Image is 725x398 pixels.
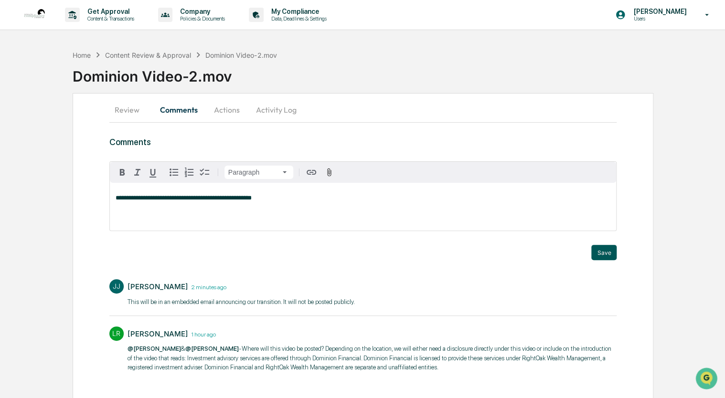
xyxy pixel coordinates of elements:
[32,73,157,83] div: Start new chat
[105,51,191,59] div: Content Review & Approval
[626,8,691,15] p: [PERSON_NAME]
[321,166,338,179] button: Attach files
[109,98,617,121] div: secondary tabs example
[109,137,617,147] h3: Comments
[65,116,122,134] a: 🗄️Attestations
[109,98,152,121] button: Review
[95,162,116,169] span: Pylon
[188,283,226,291] time: Friday, October 10, 2025 at 3:29:40 PM PDT
[205,98,248,121] button: Actions
[162,76,174,87] button: Start new chat
[172,15,230,22] p: Policies & Documents
[80,8,139,15] p: Get Approval
[188,330,216,338] time: Friday, October 10, 2025 at 2:11:06 PM PDT
[264,15,331,22] p: Data, Deadlines & Settings
[128,345,181,352] span: @[PERSON_NAME]
[6,116,65,134] a: 🖐️Preclearance
[67,161,116,169] a: Powered byPylon
[80,15,139,22] p: Content & Transactions
[152,98,205,121] button: Comments
[130,165,145,180] button: Italic
[626,15,691,22] p: Users
[224,166,293,179] button: Block type
[10,121,17,129] div: 🖐️
[185,345,239,352] span: @[PERSON_NAME]
[69,121,77,129] div: 🗄️
[248,98,304,121] button: Activity Log
[694,367,720,392] iframe: Open customer support
[145,165,160,180] button: Underline
[19,138,60,148] span: Data Lookup
[79,120,118,130] span: Attestations
[115,165,130,180] button: Bold
[73,60,725,85] div: Dominion Video-2.mov
[10,73,27,90] img: 1746055101610-c473b297-6a78-478c-a979-82029cc54cd1
[264,8,331,15] p: My Compliance
[19,120,62,130] span: Preclearance
[10,139,17,147] div: 🔎
[128,329,188,338] div: [PERSON_NAME]
[172,8,230,15] p: Company
[128,297,356,307] p: This will be in an embedded email announcing our transition. It will not be posted publicly. ​
[23,3,46,26] img: logo
[591,245,617,260] button: Save
[205,51,277,59] div: Dominion Video-2.mov
[109,326,124,341] div: LR
[128,282,188,291] div: [PERSON_NAME]
[6,135,64,152] a: 🔎Data Lookup
[73,51,91,59] div: Home
[32,83,121,90] div: We're available if you need us!
[109,279,124,293] div: JJ
[128,344,617,372] p: & -Where will this video be posted? Depending on the location, we will either need a disclosure d...
[10,20,174,35] p: How can we help?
